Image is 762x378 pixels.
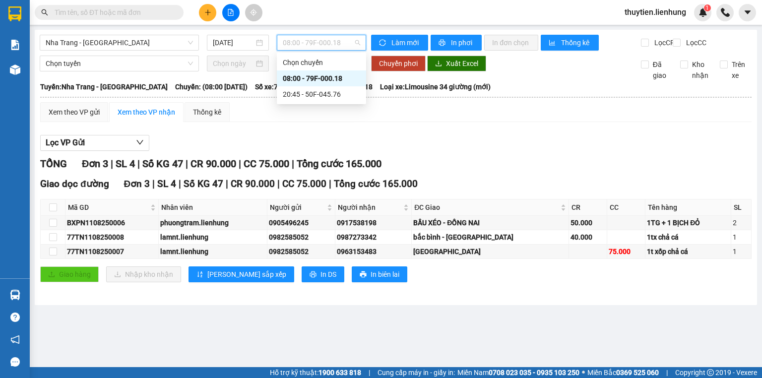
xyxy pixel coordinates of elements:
span: 1 [705,4,709,11]
div: lamnt.lienhung [160,246,266,257]
input: Chọn ngày [213,58,254,69]
span: Xuất Excel [446,58,478,69]
span: printer [439,39,447,47]
span: sort-ascending [196,271,203,279]
span: Chuyến: (08:00 [DATE]) [175,81,248,92]
td: 77TN1108250007 [65,245,159,259]
span: 08:00 - 79F-000.18 [283,35,361,50]
div: 0987273342 [337,232,410,243]
div: BẦU XÉO - ĐỒNG NAI [413,217,567,228]
span: printer [310,271,317,279]
div: 40.000 [571,232,605,243]
span: ⚪️ [582,371,585,375]
img: logo-vxr [8,6,21,21]
span: SL 4 [116,158,135,170]
span: plus [204,9,211,16]
button: caret-down [739,4,756,21]
div: lamnt.lienhung [160,232,266,243]
div: 0982585052 [269,232,333,243]
span: | [111,158,113,170]
div: 0905496245 [269,217,333,228]
button: aim [245,4,262,21]
span: Chọn tuyến [46,56,193,71]
div: Xem theo VP nhận [118,107,175,118]
span: | [179,178,181,189]
span: file-add [227,9,234,16]
span: | [666,367,668,378]
span: Đơn 3 [82,158,108,170]
button: downloadXuất Excel [427,56,486,71]
span: Số KG 47 [184,178,223,189]
sup: 1 [704,4,711,11]
strong: 0369 525 060 [616,369,659,377]
span: notification [10,335,20,344]
span: | [369,367,370,378]
span: Giao dọc đường [40,178,109,189]
span: In DS [320,269,336,280]
button: Lọc VP Gửi [40,135,149,151]
div: 0982585052 [269,246,333,257]
span: Cung cấp máy in - giấy in: [378,367,455,378]
span: In biên lai [371,269,399,280]
span: Lọc CR [650,37,676,48]
span: Miền Nam [457,367,579,378]
div: 2 [733,217,750,228]
span: bar-chart [549,39,557,47]
th: CR [569,199,607,216]
div: 0963153483 [337,246,410,257]
strong: 1900 633 818 [318,369,361,377]
div: 1tx chả cá [647,232,729,243]
span: Số KG 47 [142,158,183,170]
span: Kho nhận [688,59,712,81]
button: uploadGiao hàng [40,266,99,282]
span: Mã GD [68,202,148,213]
div: 1 [733,232,750,243]
div: phuongtram.lienhung [160,217,266,228]
span: Đơn 3 [124,178,150,189]
th: Nhân viên [159,199,268,216]
span: Trên xe [728,59,752,81]
strong: 0708 023 035 - 0935 103 250 [489,369,579,377]
span: ĐC Giao [414,202,559,213]
span: Miền Bắc [587,367,659,378]
div: 20:45 - 50F-045.76 [283,89,360,100]
span: CR 90.000 [190,158,236,170]
div: Xem theo VP gửi [49,107,100,118]
span: | [277,178,280,189]
b: Tuyến: Nha Trang - [GEOGRAPHIC_DATA] [40,83,168,91]
span: CC 75.000 [244,158,289,170]
span: TỔNG [40,158,67,170]
span: printer [360,271,367,279]
span: Lọc CC [682,37,708,48]
button: printerIn phơi [431,35,482,51]
div: bắc bình - [GEOGRAPHIC_DATA] [413,232,567,243]
span: question-circle [10,313,20,322]
img: solution-icon [10,40,20,50]
div: 77TN1108250007 [67,246,157,257]
img: warehouse-icon [10,290,20,300]
button: file-add [222,4,240,21]
span: Số xe: 79F-000.18 [255,81,310,92]
div: 1TG + 1 BỊCH ĐỎ [647,217,729,228]
span: CR 90.000 [231,178,275,189]
span: Loại xe: Limousine 34 giường (mới) [380,81,491,92]
span: Thống kê [561,37,591,48]
span: Nha Trang - Bình Dương [46,35,193,50]
button: bar-chartThống kê [541,35,599,51]
button: Chuyển phơi [371,56,426,71]
button: plus [199,4,216,21]
img: warehouse-icon [10,64,20,75]
th: SL [731,199,752,216]
span: aim [250,9,257,16]
div: 75.000 [609,246,643,257]
img: icon-new-feature [698,8,707,17]
span: search [41,9,48,16]
button: syncLàm mới [371,35,428,51]
input: Tìm tên, số ĐT hoặc mã đơn [55,7,172,18]
span: | [239,158,241,170]
span: Lọc VP Gửi [46,136,85,149]
div: [GEOGRAPHIC_DATA] [413,246,567,257]
div: 08:00 - 79F-000.18 [283,73,360,84]
span: Làm mới [391,37,420,48]
div: 77TN1108250008 [67,232,157,243]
